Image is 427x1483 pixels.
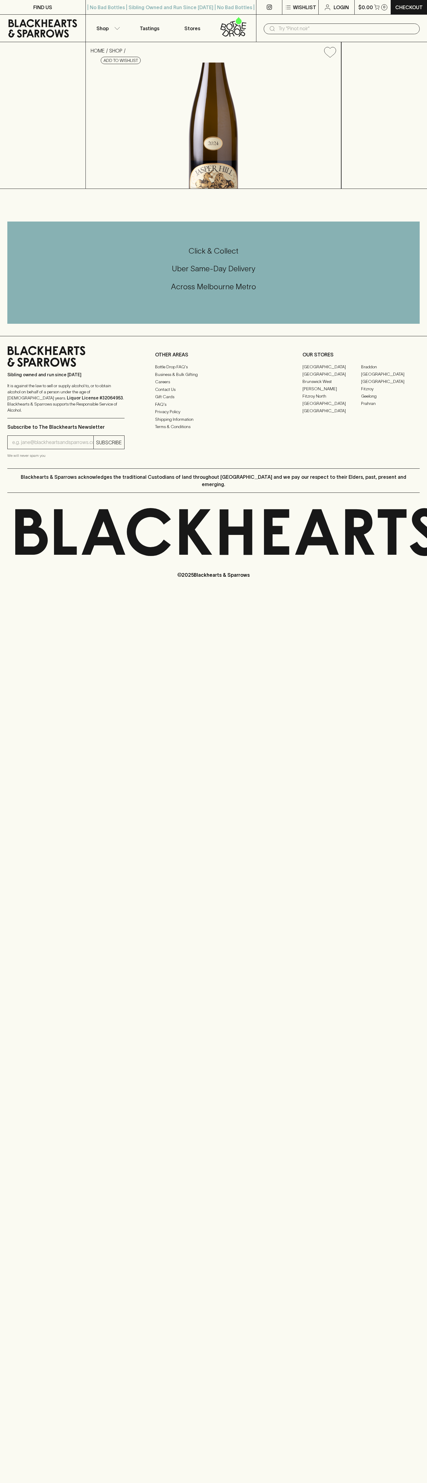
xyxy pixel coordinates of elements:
[302,351,420,358] p: OUR STORES
[302,378,361,385] a: Brunswick West
[171,15,214,42] a: Stores
[12,438,93,447] input: e.g. jane@blackheartsandsparrows.com.au
[128,15,171,42] a: Tastings
[96,25,109,32] p: Shop
[7,372,125,378] p: Sibling owned and run since [DATE]
[155,351,272,358] p: OTHER AREAS
[155,423,272,431] a: Terms & Conditions
[140,25,159,32] p: Tastings
[109,48,122,53] a: SHOP
[383,5,385,9] p: 0
[7,222,420,324] div: Call to action block
[395,4,423,11] p: Checkout
[361,378,420,385] a: [GEOGRAPHIC_DATA]
[155,408,272,416] a: Privacy Policy
[293,4,316,11] p: Wishlist
[155,363,272,371] a: Bottle Drop FAQ's
[155,371,272,378] a: Business & Bulk Gifting
[91,48,105,53] a: HOME
[12,473,415,488] p: Blackhearts & Sparrows acknowledges the traditional Custodians of land throughout [GEOGRAPHIC_DAT...
[361,385,420,392] a: Fitzroy
[155,416,272,423] a: Shipping Information
[334,4,349,11] p: Login
[302,370,361,378] a: [GEOGRAPHIC_DATA]
[155,386,272,393] a: Contact Us
[302,400,361,407] a: [GEOGRAPHIC_DATA]
[7,423,125,431] p: Subscribe to The Blackhearts Newsletter
[101,57,141,64] button: Add to wishlist
[278,24,415,34] input: Try "Pinot noir"
[361,400,420,407] a: Prahran
[358,4,373,11] p: $0.00
[155,401,272,408] a: FAQ's
[302,407,361,414] a: [GEOGRAPHIC_DATA]
[184,25,200,32] p: Stores
[302,392,361,400] a: Fitzroy North
[7,453,125,459] p: We will never spam you
[94,436,124,449] button: SUBSCRIBE
[155,393,272,401] a: Gift Cards
[322,45,338,60] button: Add to wishlist
[86,63,341,189] img: 38179.png
[7,246,420,256] h5: Click & Collect
[67,395,123,400] strong: Liquor License #32064953
[361,363,420,370] a: Braddon
[33,4,52,11] p: FIND US
[302,385,361,392] a: [PERSON_NAME]
[361,392,420,400] a: Geelong
[7,264,420,274] h5: Uber Same-Day Delivery
[7,282,420,292] h5: Across Melbourne Metro
[361,370,420,378] a: [GEOGRAPHIC_DATA]
[302,363,361,370] a: [GEOGRAPHIC_DATA]
[7,383,125,413] p: It is against the law to sell or supply alcohol to, or to obtain alcohol on behalf of a person un...
[155,378,272,386] a: Careers
[96,439,122,446] p: SUBSCRIBE
[86,15,128,42] button: Shop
